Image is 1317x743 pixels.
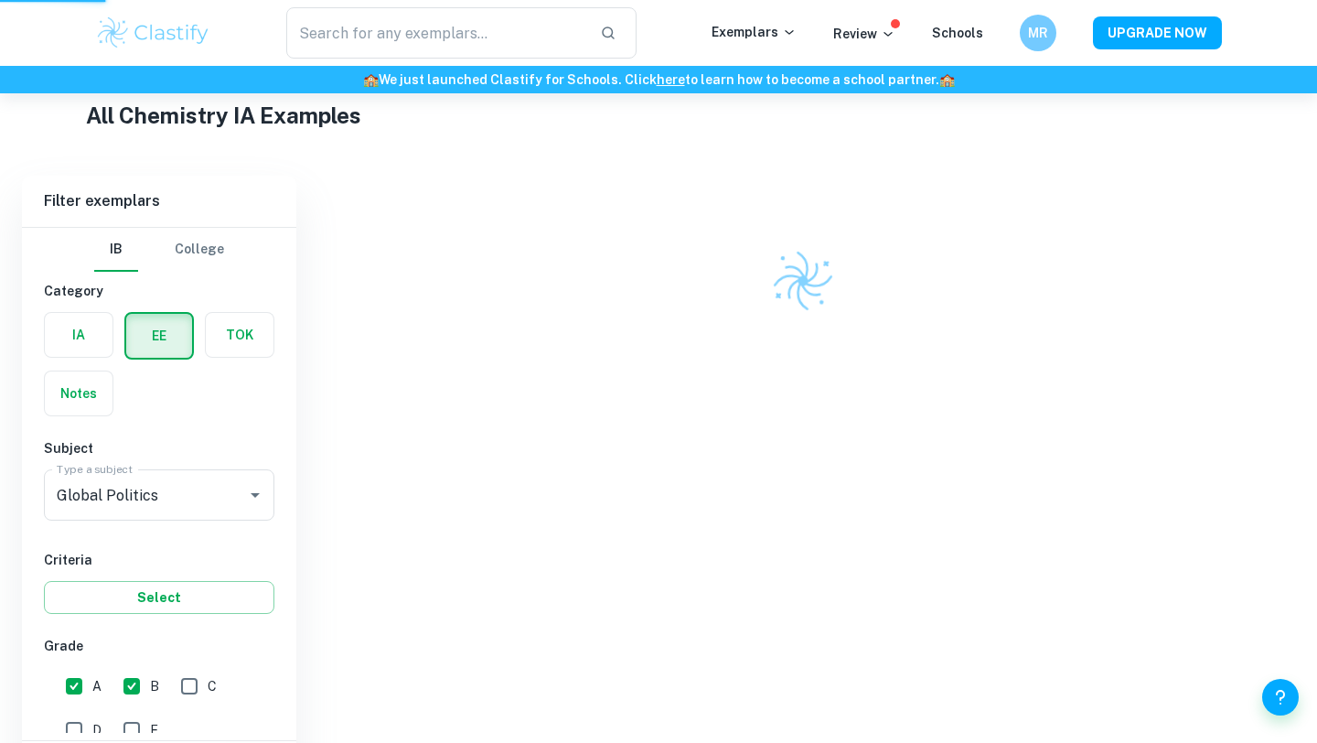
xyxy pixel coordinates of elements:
[44,550,274,570] h6: Criteria
[1020,15,1056,51] button: MR
[932,26,983,40] a: Schools
[57,461,133,477] label: Type a subject
[22,176,296,227] h6: Filter exemplars
[126,314,192,358] button: EE
[94,228,224,272] div: Filter type choice
[767,245,839,317] img: Clastify logo
[1093,16,1222,49] button: UPGRADE NOW
[44,438,274,458] h6: Subject
[94,228,138,272] button: IB
[92,720,102,740] span: D
[363,72,379,87] span: 🏫
[44,581,274,614] button: Select
[175,228,224,272] button: College
[95,15,211,51] img: Clastify logo
[833,24,895,44] p: Review
[86,99,1232,132] h1: All Chemistry IA Examples
[92,676,102,696] span: A
[44,636,274,656] h6: Grade
[150,720,158,740] span: E
[208,676,217,696] span: C
[206,313,273,357] button: TOK
[45,313,112,357] button: IA
[1262,679,1299,716] button: Help and Feedback
[242,482,268,508] button: Open
[44,281,274,301] h6: Category
[712,22,797,42] p: Exemplars
[4,70,1313,90] h6: We just launched Clastify for Schools. Click to learn how to become a school partner.
[286,7,585,59] input: Search for any exemplars...
[45,371,112,415] button: Notes
[657,72,685,87] a: here
[939,72,955,87] span: 🏫
[1028,23,1049,43] h6: MR
[150,676,159,696] span: B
